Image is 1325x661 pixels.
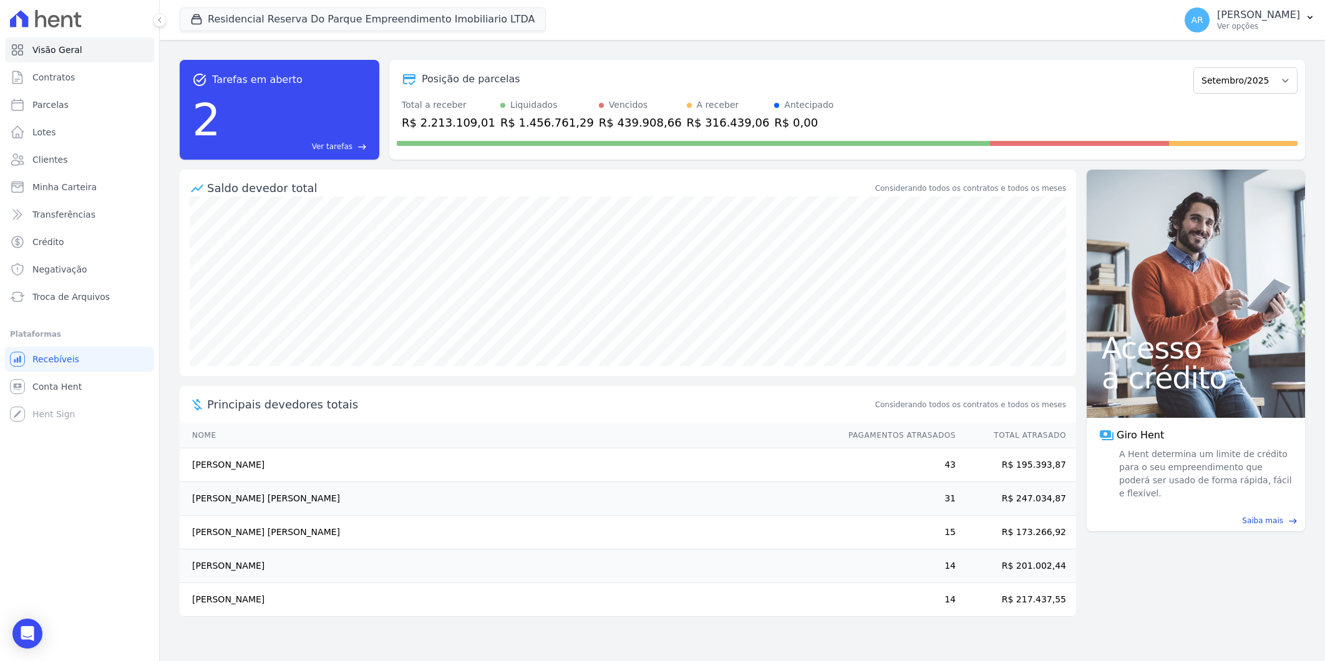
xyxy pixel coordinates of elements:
td: R$ 173.266,92 [956,516,1076,549]
td: 14 [837,583,956,617]
span: Principais devedores totais [207,396,873,413]
td: R$ 247.034,87 [956,482,1076,516]
span: Parcelas [32,99,69,111]
div: 2 [192,87,221,152]
div: R$ 316.439,06 [687,114,770,131]
div: R$ 0,00 [774,114,833,131]
div: Saldo devedor total [207,180,873,196]
a: Conta Hent [5,374,154,399]
td: 43 [837,448,956,482]
span: Minha Carteira [32,181,97,193]
td: R$ 217.437,55 [956,583,1076,617]
span: east [357,142,367,152]
div: A receber [697,99,739,112]
div: R$ 1.456.761,29 [500,114,594,131]
span: Crédito [32,236,64,248]
span: Tarefas em aberto [212,72,303,87]
span: Transferências [32,208,95,221]
td: [PERSON_NAME] [PERSON_NAME] [180,482,837,516]
a: Transferências [5,202,154,227]
a: Minha Carteira [5,175,154,200]
span: Troca de Arquivos [32,291,110,303]
div: Vencidos [609,99,648,112]
span: Contratos [32,71,75,84]
span: Saiba mais [1242,515,1283,526]
a: Saiba mais east [1094,515,1298,526]
td: [PERSON_NAME] [180,448,837,482]
span: Visão Geral [32,44,82,56]
td: 31 [837,482,956,516]
div: R$ 2.213.109,01 [402,114,495,131]
a: Contratos [5,65,154,90]
div: R$ 439.908,66 [599,114,682,131]
span: a crédito [1102,363,1290,393]
td: R$ 195.393,87 [956,448,1076,482]
a: Troca de Arquivos [5,284,154,309]
div: Posição de parcelas [422,72,520,87]
a: Ver tarefas east [226,141,367,152]
th: Nome [180,423,837,448]
th: Pagamentos Atrasados [837,423,956,448]
div: Total a receber [402,99,495,112]
button: Residencial Reserva Do Parque Empreendimento Imobiliario LTDA [180,7,546,31]
p: [PERSON_NAME] [1217,9,1300,21]
td: [PERSON_NAME] [180,549,837,583]
a: Parcelas [5,92,154,117]
span: AR [1191,16,1203,24]
a: Lotes [5,120,154,145]
div: Plataformas [10,327,149,342]
td: [PERSON_NAME] [PERSON_NAME] [180,516,837,549]
span: Ver tarefas [312,141,352,152]
td: 15 [837,516,956,549]
span: Lotes [32,126,56,138]
a: Recebíveis [5,347,154,372]
span: east [1288,516,1298,526]
td: R$ 201.002,44 [956,549,1076,583]
p: Ver opções [1217,21,1300,31]
td: [PERSON_NAME] [180,583,837,617]
a: Crédito [5,229,154,254]
span: Negativação [32,263,87,276]
span: Considerando todos os contratos e todos os meses [875,399,1066,410]
a: Negativação [5,257,154,282]
span: task_alt [192,72,207,87]
div: Liquidados [510,99,558,112]
th: Total Atrasado [956,423,1076,448]
div: Open Intercom Messenger [12,619,42,649]
span: Giro Hent [1117,428,1164,443]
span: Recebíveis [32,353,79,365]
span: Acesso [1102,333,1290,363]
button: AR [PERSON_NAME] Ver opções [1175,2,1325,37]
div: Antecipado [784,99,833,112]
td: 14 [837,549,956,583]
span: A Hent determina um limite de crédito para o seu empreendimento que poderá ser usado de forma ráp... [1117,448,1293,500]
a: Clientes [5,147,154,172]
span: Clientes [32,153,67,166]
div: Considerando todos os contratos e todos os meses [875,183,1066,194]
a: Visão Geral [5,37,154,62]
span: Conta Hent [32,380,82,393]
